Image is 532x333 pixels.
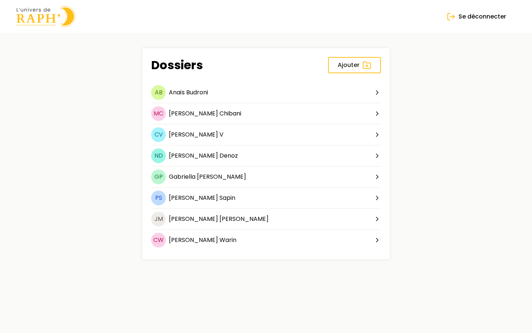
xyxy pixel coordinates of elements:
span: Sapin [219,194,235,202]
span: JM [151,212,166,226]
span: PS [151,191,166,205]
span: [PERSON_NAME] [169,194,218,202]
h1: Dossiers [151,58,203,72]
span: GP [151,169,166,184]
span: ND [151,148,166,163]
span: Denoz [219,151,238,160]
span: Budroni [186,88,208,97]
span: Se déconnecter [458,12,506,21]
span: [PERSON_NAME] [219,215,269,223]
span: [PERSON_NAME] [169,130,218,139]
button: MC[PERSON_NAME] Chibani [151,106,381,124]
span: MC [151,106,166,121]
a: Ajouter [328,57,381,73]
span: V [219,130,224,139]
span: Gabriella [169,172,195,181]
button: GPGabriella [PERSON_NAME] [151,169,381,188]
span: Chibani [219,109,241,118]
img: Univers de Raph logo [16,6,75,27]
span: Ajouter [338,61,359,70]
span: [PERSON_NAME] [169,236,218,244]
button: JM[PERSON_NAME] [PERSON_NAME] [151,212,381,230]
button: ABAnaïs Budroni [151,85,381,103]
span: [PERSON_NAME] [169,215,218,223]
button: CW[PERSON_NAME] Warin [151,233,381,250]
button: CV[PERSON_NAME] V [151,127,381,145]
span: Anaïs [169,88,185,97]
span: [PERSON_NAME] [169,151,218,160]
span: AB [151,85,166,100]
span: Warin [219,236,236,244]
span: CW [151,233,166,248]
span: [PERSON_NAME] [197,172,246,181]
button: ND[PERSON_NAME] Denoz [151,148,381,166]
span: [PERSON_NAME] [169,109,218,118]
button: PS[PERSON_NAME] Sapin [151,191,381,209]
button: Se déconnecter [437,9,516,25]
span: CV [151,127,166,142]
